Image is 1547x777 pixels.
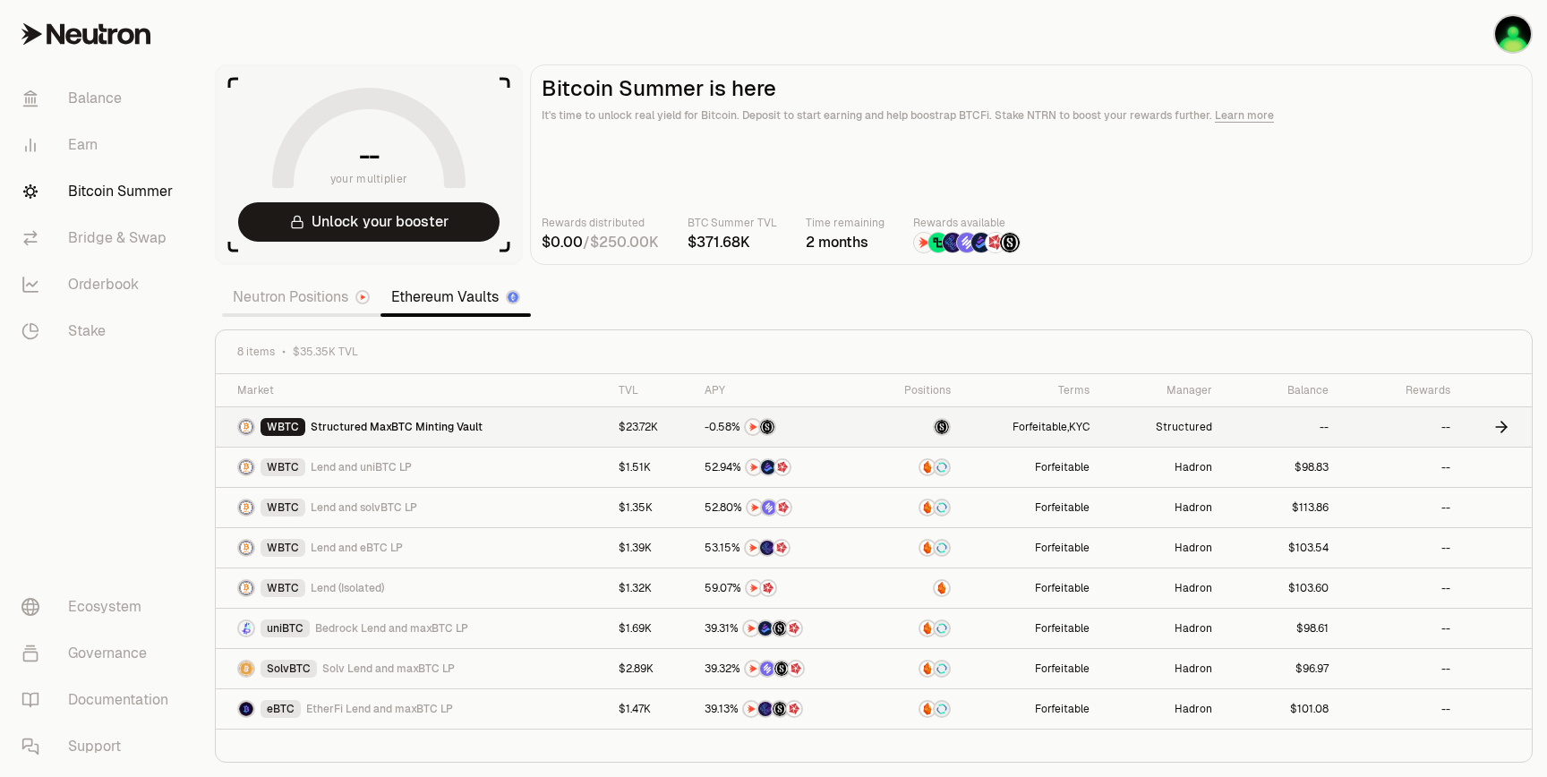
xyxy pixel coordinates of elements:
[1035,621,1090,636] button: Forfeitable
[762,500,776,515] img: Solv Points
[694,528,866,568] a: NTRNEtherFi PointsMars Fragments
[694,488,866,527] a: NTRNSolv PointsMars Fragments
[1035,460,1090,474] button: Forfeitable
[239,460,253,474] img: WBTC Logo
[7,677,193,723] a: Documentation
[806,232,885,253] div: 2 months
[920,500,935,515] img: Amber
[311,500,417,515] span: Lend and solvBTC LP
[748,500,762,515] img: NTRN
[239,420,253,434] img: WBTC Logo
[1111,383,1212,397] div: Manager
[866,609,962,648] a: AmberSupervault
[705,619,855,637] button: NTRNBedrock DiamondsStructured PointsMars Fragments
[688,214,777,232] p: BTC Summer TVL
[1100,407,1223,447] a: Structured
[1035,541,1090,555] button: Forfeitable
[261,539,305,557] div: WBTC
[542,76,1521,101] h2: Bitcoin Summer is here
[1339,407,1461,447] a: --
[935,460,949,474] img: Supervault
[311,541,403,555] span: Lend and eBTC LP
[876,619,951,637] button: AmberSupervault
[1215,108,1274,123] a: Learn more
[694,609,866,648] a: NTRNBedrock DiamondsStructured PointsMars Fragments
[914,233,934,252] img: NTRN
[744,702,758,716] img: NTRN
[694,649,866,688] a: NTRNSolv PointsStructured PointsMars Fragments
[773,702,787,716] img: Structured Points
[920,460,935,474] img: Amber
[935,581,949,595] img: Amber
[1100,689,1223,729] a: Hadron
[962,609,1100,648] a: Forfeitable
[1069,420,1090,434] button: KYC
[1100,649,1223,688] a: Hadron
[359,141,380,170] h1: --
[962,488,1100,527] a: Forfeitable
[1223,407,1339,447] a: --
[920,662,935,676] img: Amber
[608,568,694,608] a: $1.32K
[705,383,855,397] div: APY
[1339,689,1461,729] a: --
[608,609,694,648] a: $1.69K
[761,581,775,595] img: Mars Fragments
[747,460,761,474] img: NTRN
[216,407,608,447] a: WBTC LogoWBTCStructured MaxBTC Minting Vault
[744,621,758,636] img: NTRN
[876,539,951,557] button: AmberSupervault
[237,383,597,397] div: Market
[239,541,253,555] img: WBTC Logo
[1035,581,1090,595] button: Forfeitable
[787,702,801,716] img: Mars Fragments
[972,383,1090,397] div: Terms
[806,214,885,232] p: Time remaining
[216,649,608,688] a: SolvBTC LogoSolvBTCSolv Lend and maxBTC LP
[542,107,1521,124] p: It's time to unlock real yield for Bitcoin. Deposit to start earning and help boostrap BTCFi. Sta...
[261,619,310,637] div: uniBTC
[935,500,949,515] img: Supervault
[760,662,774,676] img: Solv Points
[935,541,949,555] img: Supervault
[876,660,951,678] button: AmberSupervault
[1000,233,1020,252] img: Structured Points
[293,345,358,359] span: $35.35K TVL
[261,418,305,436] div: WBTC
[920,621,935,636] img: Amber
[971,233,991,252] img: Bedrock Diamonds
[928,233,948,252] img: Lombard Lux
[758,621,773,636] img: Bedrock Diamonds
[608,407,694,447] a: $23.72K
[866,689,962,729] a: AmberSupervault
[542,232,659,253] div: /
[962,448,1100,487] a: Forfeitable
[1100,609,1223,648] a: Hadron
[1339,448,1461,487] a: --
[216,528,608,568] a: WBTC LogoWBTCLend and eBTC LP
[1234,383,1329,397] div: Balance
[789,662,803,676] img: Mars Fragments
[216,488,608,527] a: WBTC LogoWBTCLend and solvBTC LP
[746,541,760,555] img: NTRN
[1013,420,1090,434] span: ,
[760,541,774,555] img: EtherFi Points
[913,214,1021,232] p: Rewards available
[1339,568,1461,608] a: --
[7,723,193,770] a: Support
[1100,448,1223,487] a: Hadron
[1339,528,1461,568] a: --
[608,448,694,487] a: $1.51K
[866,488,962,527] a: AmberSupervault
[1035,702,1090,716] button: Forfeitable
[775,460,790,474] img: Mars Fragments
[962,689,1100,729] a: Forfeitable
[866,568,962,608] a: Amber
[1339,488,1461,527] a: --
[222,279,380,315] a: Neutron Positions
[866,649,962,688] a: AmberSupervault
[776,500,791,515] img: Mars Fragments
[238,202,500,242] button: Unlock your booster
[7,630,193,677] a: Governance
[1013,420,1067,434] button: Forfeitable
